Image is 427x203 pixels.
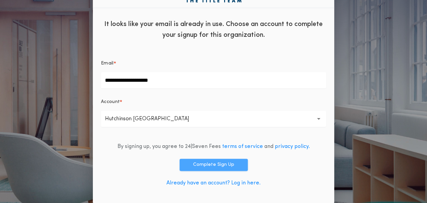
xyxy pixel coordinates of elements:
p: Email [101,60,114,67]
input: Email* [101,72,326,88]
div: By signing up, you agree to 24|Seven Fees and [117,143,310,151]
p: Account [101,99,120,105]
a: terms of service [222,144,263,149]
a: Already have an account? Log in here. [166,180,261,186]
a: privacy policy. [275,144,310,149]
button: Hutchinson [GEOGRAPHIC_DATA] [101,111,326,127]
button: Complete Sign Up [180,159,248,171]
div: It looks like your email is already in use. Choose an account to complete your signup for this or... [93,14,334,44]
p: Hutchinson [GEOGRAPHIC_DATA] [105,115,200,123]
